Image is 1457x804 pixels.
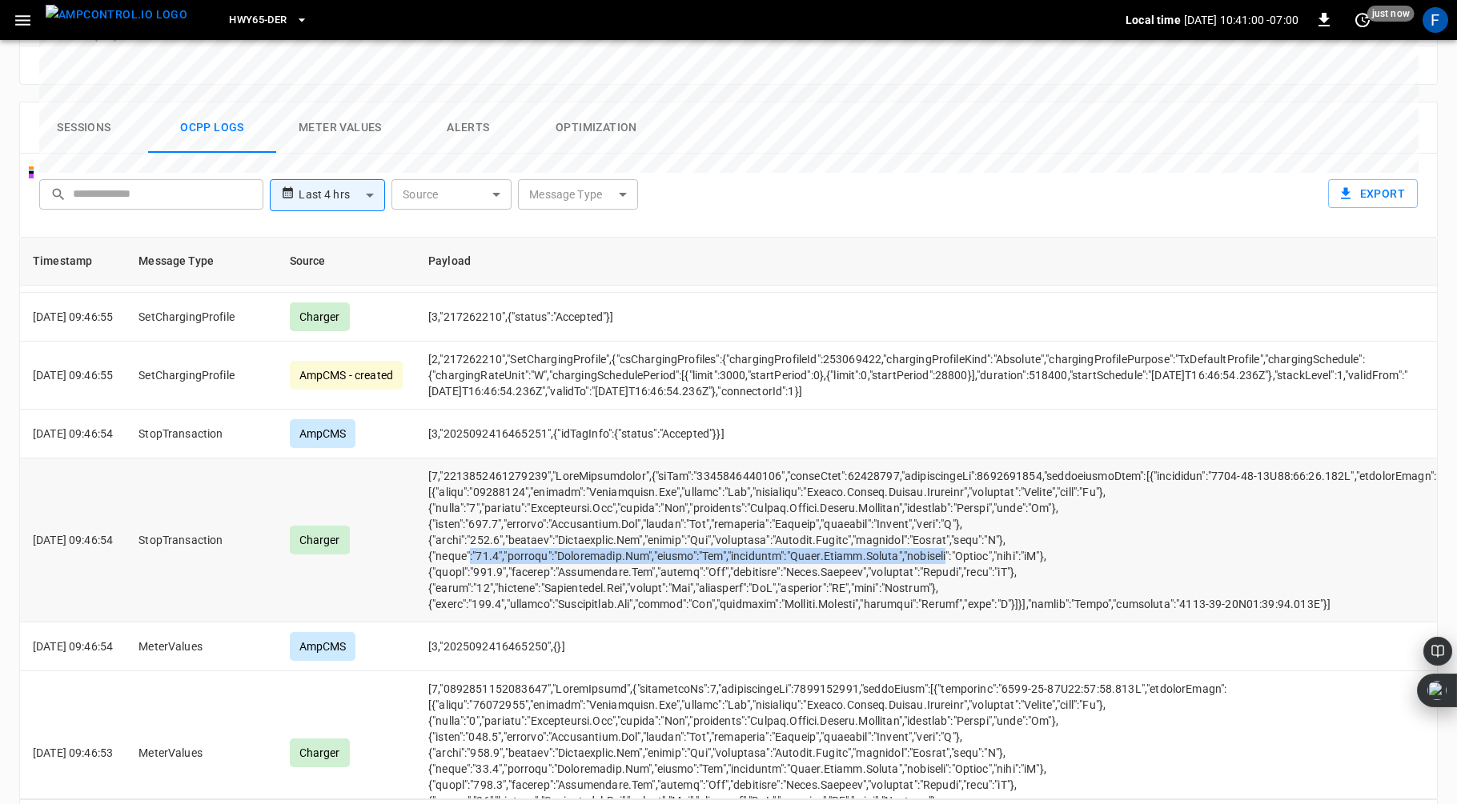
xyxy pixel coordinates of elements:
[276,102,404,154] button: Meter Values
[290,526,350,554] div: Charger
[33,309,113,325] p: [DATE] 09:46:55
[1328,179,1418,209] button: Export
[20,102,148,154] button: Sessions
[33,638,113,654] p: [DATE] 09:46:54
[148,102,276,154] button: Ocpp logs
[33,367,113,383] p: [DATE] 09:46:55
[20,238,126,286] th: Timestamp
[1126,12,1181,28] p: Local time
[126,458,276,622] td: StopTransaction
[290,419,356,448] div: AmpCMS
[277,238,415,286] th: Source
[126,238,276,286] th: Message Type
[33,426,113,442] p: [DATE] 09:46:54
[290,632,356,661] div: AmpCMS
[33,745,113,761] p: [DATE] 09:46:53
[299,180,385,210] div: Last 4 hrs
[1367,6,1415,22] span: just now
[46,5,187,25] img: ampcontrol.io logo
[229,11,287,30] span: HWY65-DER
[126,622,276,671] td: MeterValues
[1423,7,1448,33] div: profile-icon
[1184,12,1298,28] p: [DATE] 10:41:00 -07:00
[290,738,350,767] div: Charger
[1350,7,1375,33] button: set refresh interval
[126,410,276,458] td: StopTransaction
[532,102,660,154] button: Optimization
[33,532,113,548] p: [DATE] 09:46:54
[404,102,532,154] button: Alerts
[223,5,314,36] button: HWY65-DER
